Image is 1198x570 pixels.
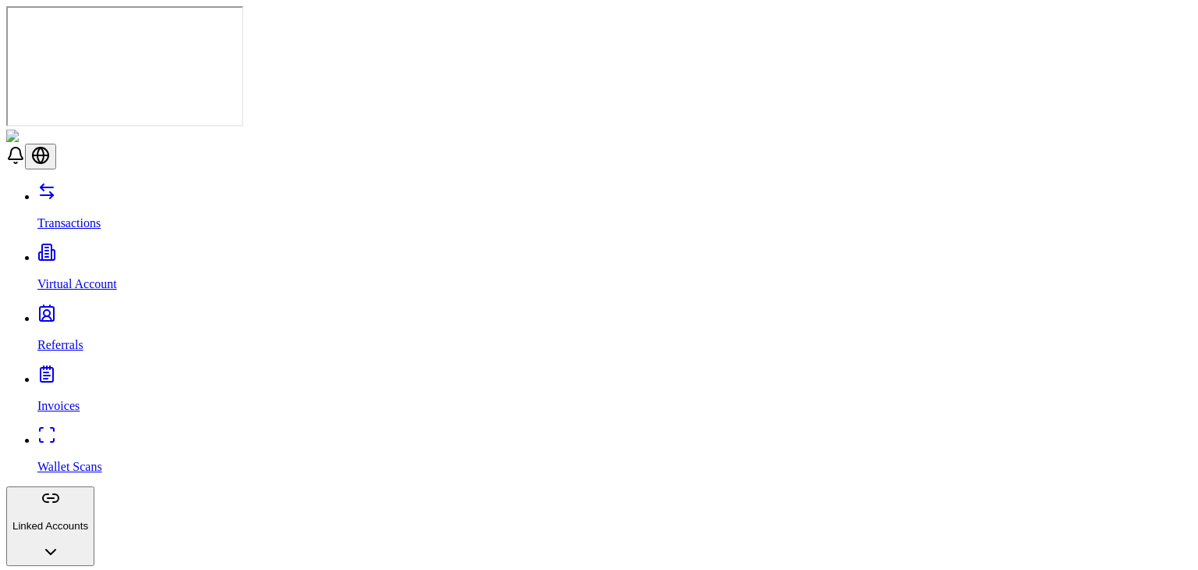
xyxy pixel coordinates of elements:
[37,372,1192,413] a: Invoices
[37,216,1192,230] p: Transactions
[37,312,1192,352] a: Referrals
[6,130,99,144] img: ShieldPay Logo
[37,399,1192,413] p: Invoices
[37,190,1192,230] a: Transactions
[12,520,88,532] p: Linked Accounts
[37,433,1192,474] a: Wallet Scans
[37,277,1192,291] p: Virtual Account
[6,486,94,566] button: Linked Accounts
[37,338,1192,352] p: Referrals
[37,460,1192,474] p: Wallet Scans
[37,251,1192,291] a: Virtual Account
